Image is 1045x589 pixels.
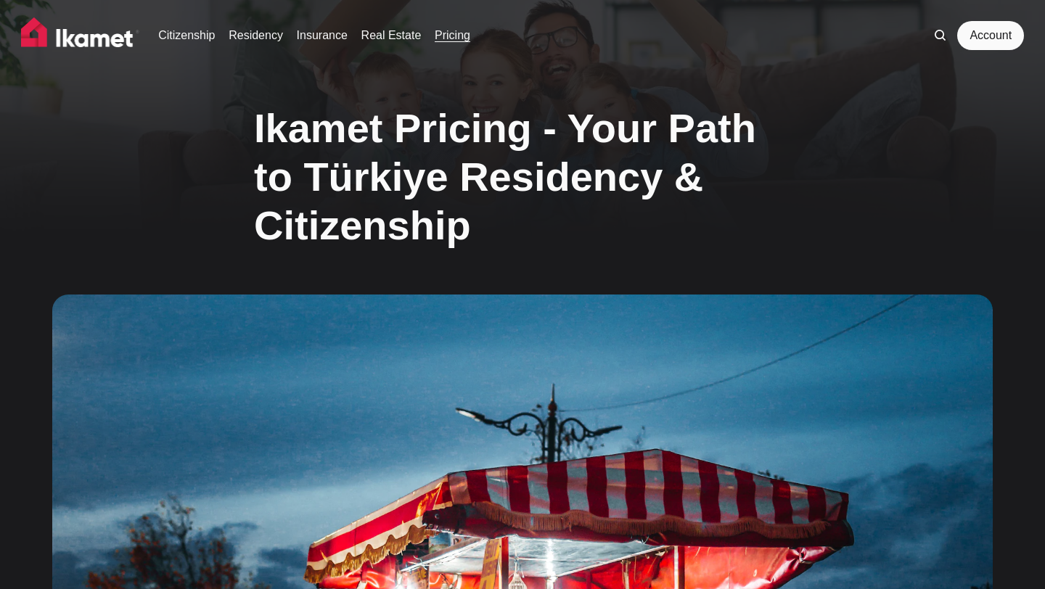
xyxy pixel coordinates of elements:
[21,17,140,54] img: Ikamet home
[957,21,1024,50] a: Account
[435,27,470,44] a: Pricing
[297,27,348,44] a: Insurance
[158,27,215,44] a: Citizenship
[361,27,422,44] a: Real Estate
[254,104,791,250] h1: Ikamet Pricing - Your Path to Türkiye Residency & Citizenship
[229,27,283,44] a: Residency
